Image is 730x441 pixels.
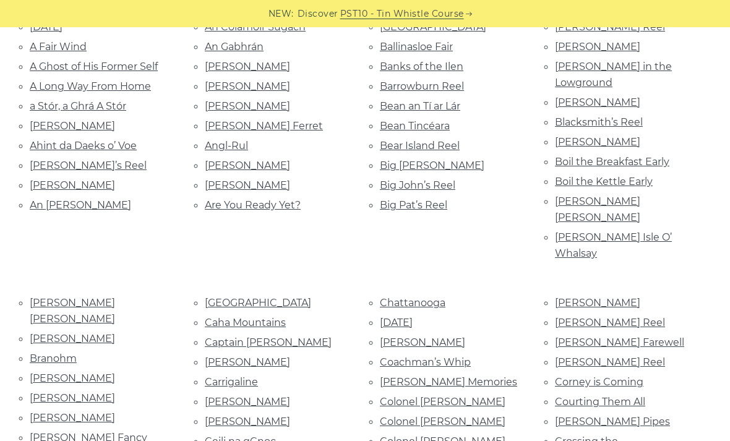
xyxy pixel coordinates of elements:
[205,179,290,191] a: [PERSON_NAME]
[380,80,464,92] a: Barrowburn Reel
[555,376,643,388] a: Corney is Coming
[205,356,290,368] a: [PERSON_NAME]
[555,396,645,408] a: Courting Them All
[30,333,115,345] a: [PERSON_NAME]
[380,100,460,112] a: Bean an Tí ar Lár
[205,297,311,309] a: [GEOGRAPHIC_DATA]
[30,80,151,92] a: A Long Way From Home
[30,412,115,424] a: [PERSON_NAME]
[555,416,670,427] a: [PERSON_NAME] Pipes
[555,317,665,328] a: [PERSON_NAME] Reel
[205,317,286,328] a: Caha Mountains
[555,297,640,309] a: [PERSON_NAME]
[205,416,290,427] a: [PERSON_NAME]
[268,7,294,21] span: NEW:
[205,376,258,388] a: Carrigaline
[380,336,465,348] a: [PERSON_NAME]
[205,160,290,171] a: [PERSON_NAME]
[380,297,445,309] a: Chattanooga
[30,41,87,53] a: A Fair Wind
[380,61,463,72] a: Banks of the Ilen
[205,61,290,72] a: [PERSON_NAME]
[555,136,640,148] a: [PERSON_NAME]
[555,156,669,168] a: Boil the Breakfast Early
[30,61,158,72] a: A Ghost of His Former Self
[340,7,464,21] a: PST10 - Tin Whistle Course
[380,120,450,132] a: Bean Tincéara
[555,356,665,368] a: [PERSON_NAME] Reel
[30,297,115,325] a: [PERSON_NAME] [PERSON_NAME]
[380,179,455,191] a: Big John’s Reel
[30,100,126,112] a: a Stór, a Ghrá A Stór
[298,7,338,21] span: Discover
[555,61,672,88] a: [PERSON_NAME] in the Lowground
[205,140,248,152] a: Angl-Rul
[205,396,290,408] a: [PERSON_NAME]
[205,199,301,211] a: Are You Ready Yet?
[555,96,640,108] a: [PERSON_NAME]
[555,195,640,223] a: [PERSON_NAME] [PERSON_NAME]
[30,140,137,152] a: Ahint da Daeks o’ Voe
[30,353,77,364] a: Branohm
[555,116,643,128] a: Blacksmith’s Reel
[380,416,505,427] a: Colonel [PERSON_NAME]
[30,160,147,171] a: [PERSON_NAME]’s Reel
[555,336,684,348] a: [PERSON_NAME] Farewell
[380,396,505,408] a: Colonel [PERSON_NAME]
[205,120,323,132] a: [PERSON_NAME] Ferret
[380,199,447,211] a: Big Pat’s Reel
[380,140,460,152] a: Bear Island Reel
[380,317,413,328] a: [DATE]
[30,120,115,132] a: [PERSON_NAME]
[380,376,517,388] a: [PERSON_NAME] Memories
[205,100,290,112] a: [PERSON_NAME]
[205,80,290,92] a: [PERSON_NAME]
[380,160,484,171] a: Big [PERSON_NAME]
[555,176,653,187] a: Boil the Kettle Early
[30,372,115,384] a: [PERSON_NAME]
[205,41,264,53] a: An Gabhrán
[30,392,115,404] a: [PERSON_NAME]
[30,179,115,191] a: [PERSON_NAME]
[555,41,640,53] a: [PERSON_NAME]
[380,41,453,53] a: Ballinasloe Fair
[205,336,332,348] a: Captain [PERSON_NAME]
[30,199,131,211] a: An [PERSON_NAME]
[380,356,471,368] a: Coachman’s Whip
[555,231,672,259] a: [PERSON_NAME] Isle O’ Whalsay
